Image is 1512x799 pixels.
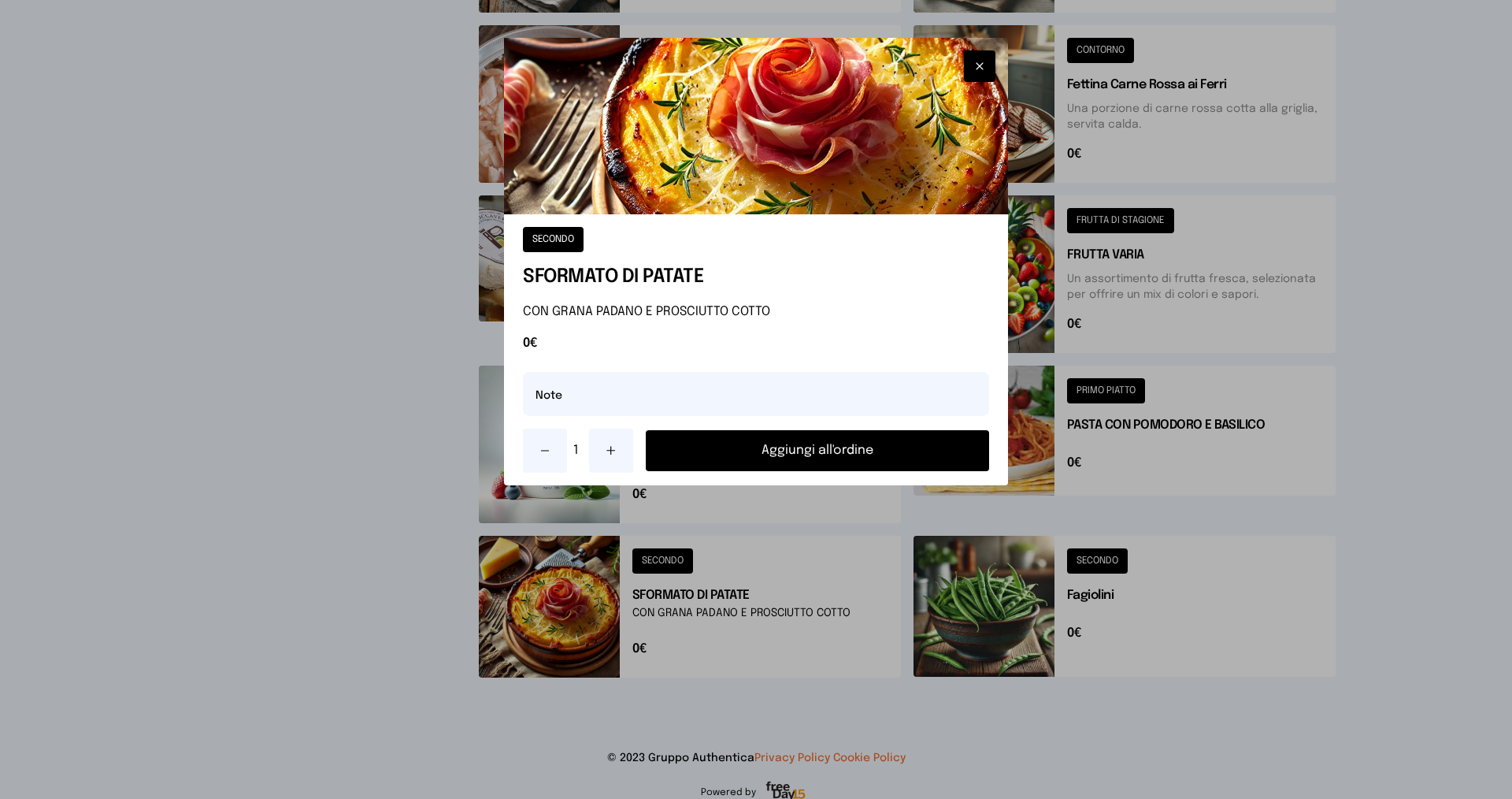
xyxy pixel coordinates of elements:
button: SECONDO [523,227,584,252]
button: Aggiungi all'ordine [646,430,989,471]
p: CON GRANA PADANO E PROSCIUTTO COTTO [523,303,989,321]
span: 0€ [523,334,989,353]
img: SFORMATO DI PATATE [504,38,1008,214]
h1: SFORMATO DI PATATE [523,265,989,290]
span: 1 [573,441,583,460]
